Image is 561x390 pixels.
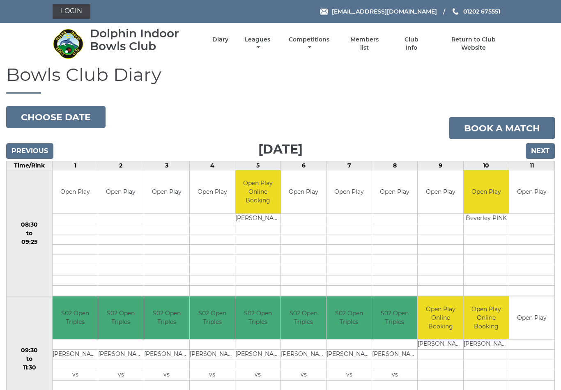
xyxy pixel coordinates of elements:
[235,296,280,340] td: S02 Open Triples
[287,36,331,52] a: Competitions
[509,161,554,170] td: 11
[281,161,326,170] td: 6
[212,36,228,44] a: Diary
[144,350,189,360] td: [PERSON_NAME]
[326,296,372,340] td: S02 Open Triples
[53,170,98,213] td: Open Play
[372,370,417,381] td: vs
[98,370,143,381] td: vs
[372,170,417,213] td: Open Play
[398,36,425,52] a: Club Info
[53,28,83,59] img: Dolphin Indoor Bowls Club
[464,213,509,224] td: Beverley PINK
[439,36,508,52] a: Return to Club Website
[372,350,417,360] td: [PERSON_NAME]
[98,161,144,170] td: 2
[190,170,235,213] td: Open Play
[90,27,198,53] div: Dolphin Indoor Bowls Club
[98,350,143,360] td: [PERSON_NAME]
[281,370,326,381] td: vs
[144,161,189,170] td: 3
[98,296,143,340] td: S02 Open Triples
[6,143,53,159] input: Previous
[418,161,463,170] td: 9
[418,170,463,213] td: Open Play
[418,296,463,340] td: Open Play Online Booking
[509,296,554,340] td: Open Play
[235,213,280,224] td: [PERSON_NAME]
[235,370,280,381] td: vs
[7,170,53,296] td: 08:30 to 09:25
[235,350,280,360] td: [PERSON_NAME]
[326,350,372,360] td: [PERSON_NAME]
[53,296,98,340] td: S02 Open Triples
[326,161,372,170] td: 7
[326,170,372,213] td: Open Play
[6,106,106,128] button: Choose date
[281,170,326,213] td: Open Play
[464,340,509,350] td: [PERSON_NAME]
[235,170,280,213] td: Open Play Online Booking
[463,8,500,15] span: 01202 675551
[464,296,509,340] td: Open Play Online Booking
[320,9,328,15] img: Email
[326,370,372,381] td: vs
[281,350,326,360] td: [PERSON_NAME]
[453,8,458,15] img: Phone us
[235,161,280,170] td: 5
[451,7,500,16] a: Phone us 01202 675551
[190,350,235,360] td: [PERSON_NAME]
[144,370,189,381] td: vs
[372,296,417,340] td: S02 Open Triples
[449,117,555,139] a: Book a match
[190,296,235,340] td: S02 Open Triples
[243,36,272,52] a: Leagues
[190,370,235,381] td: vs
[53,4,90,19] a: Login
[281,296,326,340] td: S02 Open Triples
[98,170,143,213] td: Open Play
[418,340,463,350] td: [PERSON_NAME]
[144,296,189,340] td: S02 Open Triples
[346,36,384,52] a: Members list
[464,170,509,213] td: Open Play
[53,161,98,170] td: 1
[7,161,53,170] td: Time/Rink
[526,143,555,159] input: Next
[6,64,555,94] h1: Bowls Club Diary
[189,161,235,170] td: 4
[332,8,437,15] span: [EMAIL_ADDRESS][DOMAIN_NAME]
[320,7,437,16] a: Email [EMAIL_ADDRESS][DOMAIN_NAME]
[53,350,98,360] td: [PERSON_NAME]
[144,170,189,213] td: Open Play
[463,161,509,170] td: 10
[372,161,418,170] td: 8
[509,170,554,213] td: Open Play
[53,370,98,381] td: vs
